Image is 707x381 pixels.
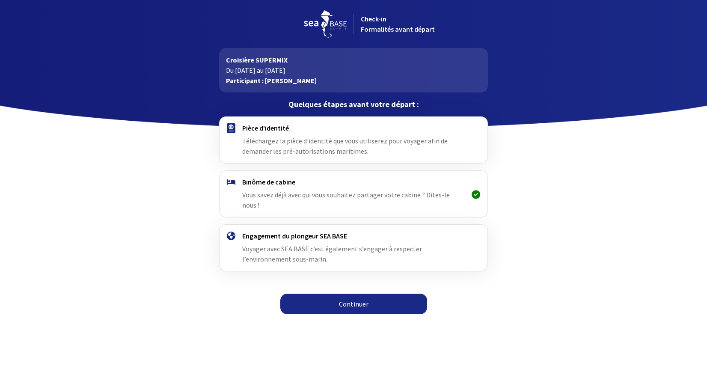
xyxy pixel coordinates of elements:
[227,179,235,185] img: binome.svg
[242,178,464,186] h4: Binôme de cabine
[242,190,450,209] span: Vous savez déjà avec qui vous souhaitez partager votre cabine ? Dites-le nous !
[304,10,347,38] img: logo_seabase.svg
[227,123,235,133] img: passport.svg
[227,232,235,240] img: engagement.svg
[226,65,481,75] p: Du [DATE] au [DATE]
[226,75,481,86] p: Participant : [PERSON_NAME]
[280,294,427,314] a: Continuer
[242,124,464,132] h4: Pièce d'identité
[219,99,487,110] p: Quelques étapes avant votre départ :
[242,232,464,240] h4: Engagement du plongeur SEA BASE
[242,137,448,155] span: Téléchargez la pièce d'identité que vous utiliserez pour voyager afin de demander les pré-autoris...
[226,55,481,65] p: Croisière SUPERMIX
[361,15,435,33] span: Check-in Formalités avant départ
[242,244,422,263] span: Voyager avec SEA BASE c’est également s’engager à respecter l’environnement sous-marin.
